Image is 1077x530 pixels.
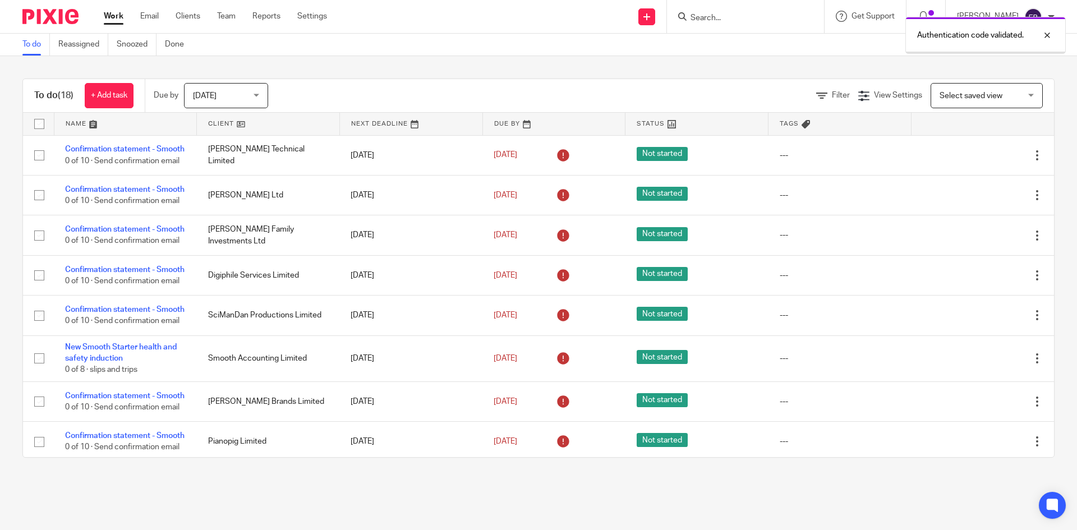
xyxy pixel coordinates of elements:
[176,11,200,22] a: Clients
[65,444,179,451] span: 0 of 10 · Send confirmation email
[297,11,327,22] a: Settings
[65,225,185,233] a: Confirmation statement - Smooth
[197,175,340,215] td: [PERSON_NAME] Ltd
[34,90,73,102] h1: To do
[65,186,185,193] a: Confirmation statement - Smooth
[65,403,179,411] span: 0 of 10 · Send confirmation email
[494,191,517,199] span: [DATE]
[494,437,517,445] span: [DATE]
[58,34,108,56] a: Reassigned
[197,255,340,295] td: Digiphile Services Limited
[65,157,179,165] span: 0 of 10 · Send confirmation email
[117,34,157,56] a: Snoozed
[780,229,900,241] div: ---
[339,335,482,381] td: [DATE]
[22,9,79,24] img: Pixie
[780,310,900,321] div: ---
[637,307,688,321] span: Not started
[339,215,482,255] td: [DATE]
[65,343,177,362] a: New Smooth Starter health and safety induction
[780,121,799,127] span: Tags
[832,91,850,99] span: Filter
[339,422,482,462] td: [DATE]
[494,151,517,159] span: [DATE]
[780,353,900,364] div: ---
[197,135,340,175] td: [PERSON_NAME] Technical Limited
[140,11,159,22] a: Email
[58,91,73,100] span: (18)
[217,11,236,22] a: Team
[494,271,517,279] span: [DATE]
[494,398,517,405] span: [DATE]
[65,197,179,205] span: 0 of 10 · Send confirmation email
[65,266,185,274] a: Confirmation statement - Smooth
[780,436,900,447] div: ---
[339,175,482,215] td: [DATE]
[252,11,280,22] a: Reports
[494,311,517,319] span: [DATE]
[154,90,178,101] p: Due by
[780,396,900,407] div: ---
[780,190,900,201] div: ---
[637,350,688,364] span: Not started
[339,381,482,421] td: [DATE]
[65,432,185,440] a: Confirmation statement - Smooth
[494,231,517,239] span: [DATE]
[193,92,217,100] span: [DATE]
[104,11,123,22] a: Work
[339,255,482,295] td: [DATE]
[874,91,922,99] span: View Settings
[940,92,1002,100] span: Select saved view
[637,433,688,447] span: Not started
[65,366,137,374] span: 0 of 8 · slips and trips
[197,296,340,335] td: SciManDan Productions Limited
[197,215,340,255] td: [PERSON_NAME] Family Investments Ltd
[339,135,482,175] td: [DATE]
[65,237,179,245] span: 0 of 10 · Send confirmation email
[65,145,185,153] a: Confirmation statement - Smooth
[780,270,900,281] div: ---
[65,317,179,325] span: 0 of 10 · Send confirmation email
[65,306,185,314] a: Confirmation statement - Smooth
[339,296,482,335] td: [DATE]
[917,30,1024,41] p: Authentication code validated.
[637,393,688,407] span: Not started
[197,381,340,421] td: [PERSON_NAME] Brands Limited
[637,267,688,281] span: Not started
[65,277,179,285] span: 0 of 10 · Send confirmation email
[780,150,900,161] div: ---
[637,227,688,241] span: Not started
[494,354,517,362] span: [DATE]
[197,335,340,381] td: Smooth Accounting Limited
[165,34,192,56] a: Done
[197,422,340,462] td: Pianopig Limited
[85,83,134,108] a: + Add task
[1024,8,1042,26] img: svg%3E
[637,187,688,201] span: Not started
[22,34,50,56] a: To do
[637,147,688,161] span: Not started
[65,392,185,400] a: Confirmation statement - Smooth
